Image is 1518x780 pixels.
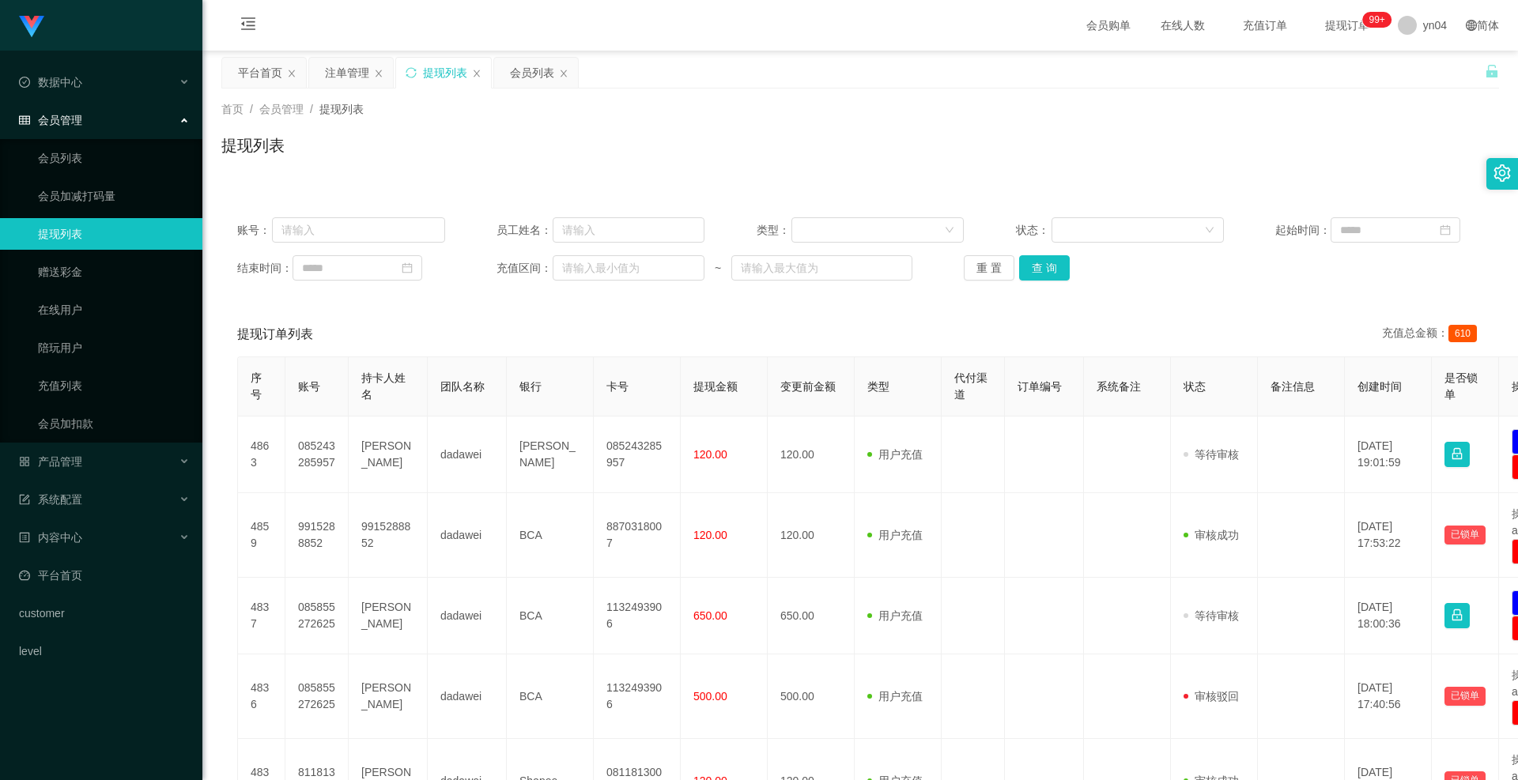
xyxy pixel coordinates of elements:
[693,690,727,703] span: 500.00
[964,255,1014,281] button: 重 置
[553,217,704,243] input: 请输入
[238,493,285,578] td: 4859
[238,578,285,654] td: 4837
[1097,380,1141,393] span: 系统备注
[19,16,44,38] img: logo.9652507e.png
[402,262,413,273] i: 图标: calendar
[1271,380,1315,393] span: 备注信息
[780,380,836,393] span: 变更前金额
[1275,222,1331,239] span: 起始时间：
[19,455,82,468] span: 产品管理
[285,578,349,654] td: 085855272625
[945,225,954,236] i: 图标: down
[349,493,428,578] td: 9915288852
[867,529,923,541] span: 用户充值
[325,58,369,88] div: 注单管理
[250,103,253,115] span: /
[768,493,855,578] td: 120.00
[221,134,285,157] h1: 提现列表
[693,529,727,541] span: 120.00
[1485,64,1499,78] i: 图标: unlock
[693,380,738,393] span: 提现金额
[428,493,507,578] td: dadawei
[594,654,681,739] td: 1132493906
[553,255,704,281] input: 请输入最小值为
[1345,654,1432,739] td: [DATE] 17:40:56
[507,493,594,578] td: BCA
[319,103,364,115] span: 提现列表
[251,371,262,401] span: 序号
[38,142,190,174] a: 会员列表
[406,67,417,78] i: 图标: sync
[310,103,313,115] span: /
[1235,20,1295,31] span: 充值订单
[19,597,190,629] a: customer
[440,380,485,393] span: 团队名称
[1345,493,1432,578] td: [DATE] 17:53:22
[38,332,190,364] a: 陪玩用户
[1317,20,1377,31] span: 提现订单
[954,371,987,401] span: 代付渠道
[594,493,681,578] td: 8870318007
[1345,578,1432,654] td: [DATE] 18:00:36
[497,260,552,277] span: 充值区间：
[594,416,681,493] td: 085243285957
[19,560,190,591] a: 图标: dashboard平台首页
[594,578,681,654] td: 1132493906
[867,609,923,622] span: 用户充值
[768,654,855,739] td: 500.00
[472,69,481,78] i: 图标: close
[867,380,889,393] span: 类型
[1184,609,1239,622] span: 等待审核
[19,635,190,667] a: level
[731,255,912,281] input: 请输入最大值为
[768,578,855,654] td: 650.00
[1018,380,1062,393] span: 订单编号
[19,494,30,505] i: 图标: form
[1382,325,1483,344] div: 充值总金额：
[867,448,923,461] span: 用户充值
[237,260,293,277] span: 结束时间：
[1444,687,1486,706] button: 已锁单
[221,1,275,51] i: 图标: menu-fold
[428,654,507,739] td: dadawei
[19,493,82,506] span: 系统配置
[38,408,190,439] a: 会员加扣款
[38,370,190,401] a: 充值列表
[1016,222,1052,239] span: 状态：
[423,58,467,88] div: 提现列表
[1444,603,1470,628] button: 图标: lock
[19,531,82,544] span: 内容中心
[768,416,855,493] td: 120.00
[1493,164,1511,182] i: 图标: setting
[259,103,304,115] span: 会员管理
[349,578,428,654] td: [PERSON_NAME]
[1444,371,1478,401] span: 是否锁单
[1184,448,1239,461] span: 等待审核
[38,256,190,288] a: 赠送彩金
[1153,20,1213,31] span: 在线人数
[507,578,594,654] td: BCA
[693,448,727,461] span: 120.00
[349,654,428,739] td: [PERSON_NAME]
[1019,255,1070,281] button: 查 询
[298,380,320,393] span: 账号
[238,58,282,88] div: 平台首页
[559,69,568,78] i: 图标: close
[1466,20,1477,31] i: 图标: global
[19,76,82,89] span: 数据中心
[606,380,629,393] span: 卡号
[428,416,507,493] td: dadawei
[867,690,923,703] span: 用户充值
[285,654,349,739] td: 085855272625
[19,77,30,88] i: 图标: check-circle-o
[285,493,349,578] td: 9915288852
[757,222,792,239] span: 类型：
[510,58,554,88] div: 会员列表
[507,654,594,739] td: BCA
[1448,325,1477,342] span: 610
[1184,690,1239,703] span: 审核驳回
[19,532,30,543] i: 图标: profile
[1444,442,1470,467] button: 图标: lock
[497,222,552,239] span: 员工姓名：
